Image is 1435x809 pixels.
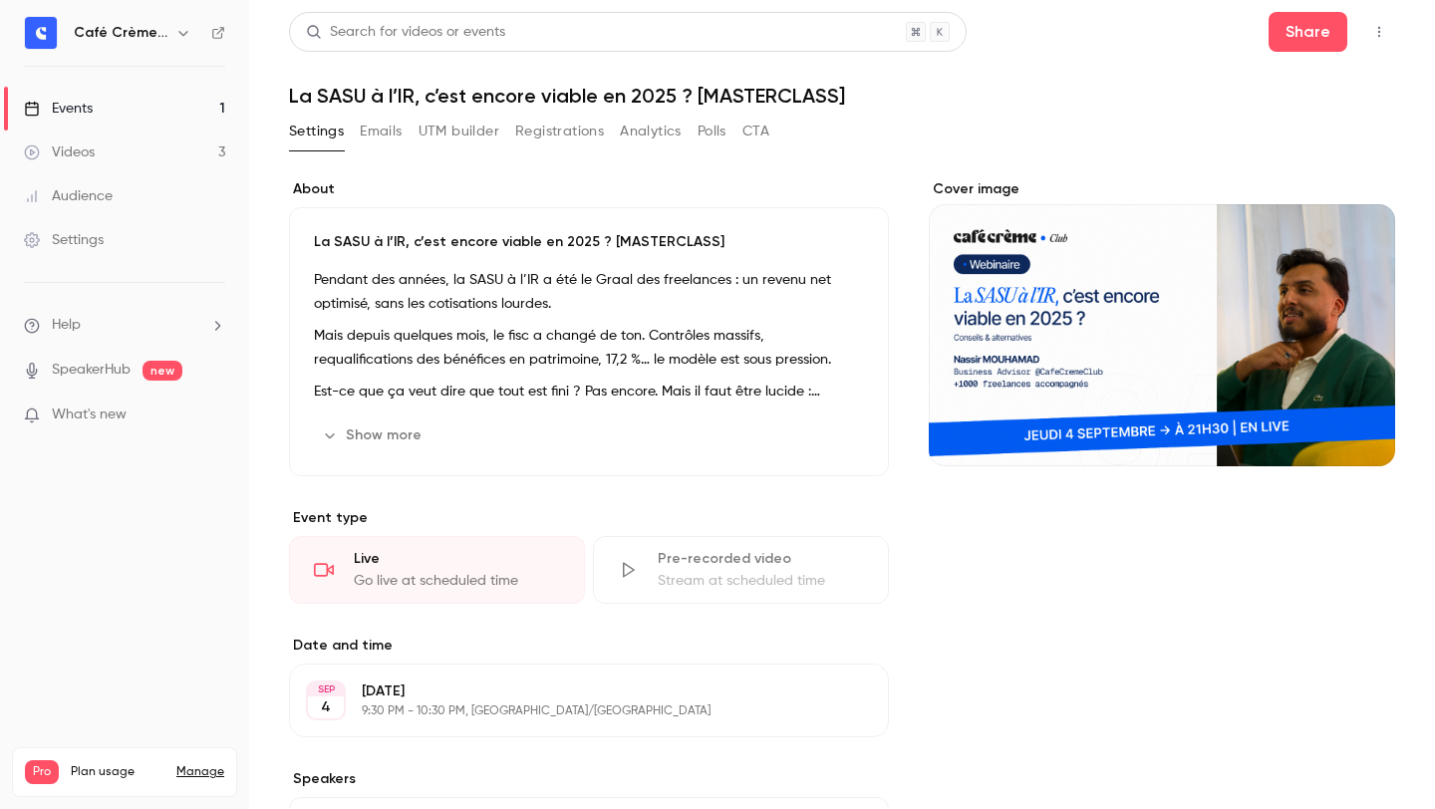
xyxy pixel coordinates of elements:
button: Emails [360,116,402,147]
div: Videos [24,142,95,162]
p: Pendant des années, la SASU à l’IR a été le Graal des freelances : un revenu net optimisé, sans l... [314,268,864,316]
p: Event type [289,508,889,528]
a: Manage [176,764,224,780]
button: UTM builder [419,116,499,147]
img: Café Crème Club [25,17,57,49]
button: Settings [289,116,344,147]
label: Speakers [289,769,889,789]
span: What's new [52,404,127,425]
div: Settings [24,230,104,250]
button: Share [1269,12,1347,52]
p: 9:30 PM - 10:30 PM, [GEOGRAPHIC_DATA]/[GEOGRAPHIC_DATA] [362,703,783,719]
div: Events [24,99,93,119]
div: Stream at scheduled time [658,571,864,591]
p: Est-ce que ça veut dire que tout est fini ? Pas encore. Mais il faut être lucide : l’incertitude ... [314,380,864,404]
section: Cover image [929,179,1395,466]
span: new [143,361,182,381]
h1: La SASU à l’IR, c’est encore viable en 2025 ? [MASTERCLASS] [289,84,1395,108]
a: SpeakerHub [52,360,131,381]
p: Mais depuis quelques mois, le fisc a changé de ton. Contrôles massifs, requalifications des bénéf... [314,324,864,372]
div: Pre-recorded videoStream at scheduled time [593,536,889,604]
div: LiveGo live at scheduled time [289,536,585,604]
span: Help [52,315,81,336]
div: SEP [308,682,344,696]
p: 4 [321,697,331,717]
label: Date and time [289,636,889,656]
p: [DATE] [362,681,783,701]
span: Pro [25,760,59,784]
div: Go live at scheduled time [354,571,560,591]
p: La SASU à l’IR, c’est encore viable en 2025 ? [MASTERCLASS] [314,232,864,252]
span: Plan usage [71,764,164,780]
button: CTA [742,116,769,147]
li: help-dropdown-opener [24,315,225,336]
label: Cover image [929,179,1395,199]
div: Live [354,549,560,569]
h6: Café Crème Club [74,23,167,43]
button: Registrations [515,116,604,147]
button: Show more [314,419,433,451]
label: About [289,179,889,199]
div: Search for videos or events [306,22,505,43]
div: Audience [24,186,113,206]
div: Pre-recorded video [658,549,864,569]
button: Polls [698,116,726,147]
button: Analytics [620,116,682,147]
